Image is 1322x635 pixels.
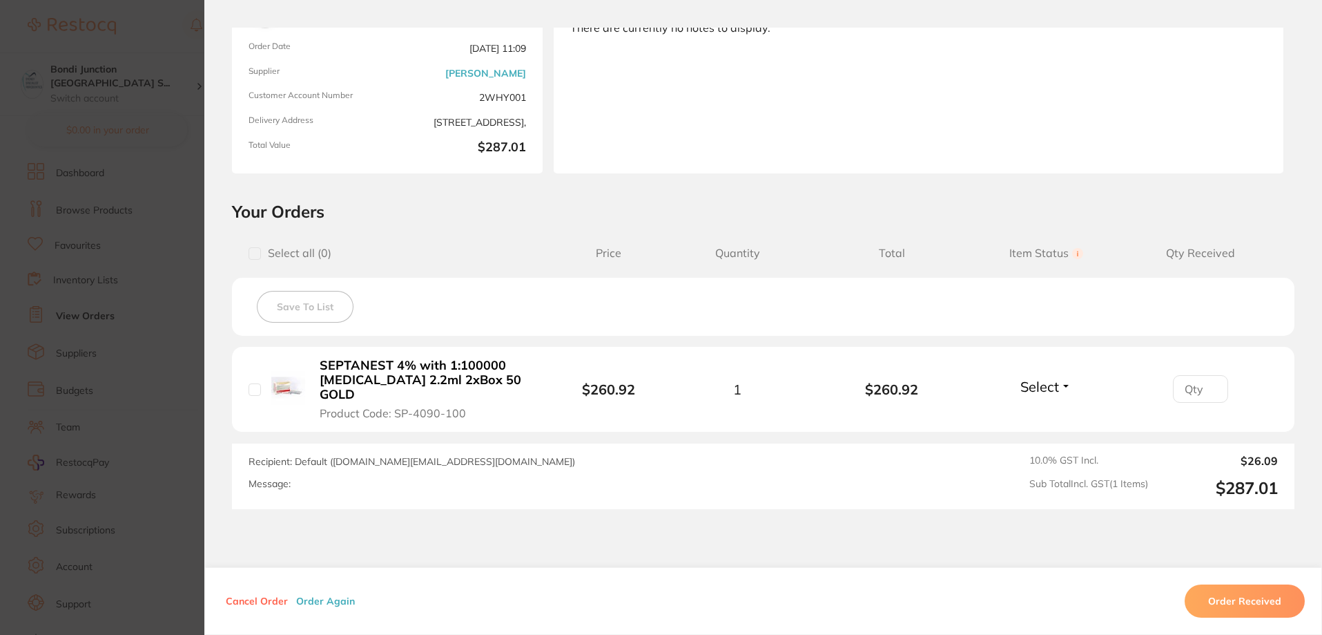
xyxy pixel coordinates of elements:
[393,140,526,157] b: $287.01
[815,381,969,397] b: $260.92
[1173,375,1228,403] input: Qty
[1159,455,1278,467] output: $26.09
[393,115,526,129] span: [STREET_ADDRESS],
[320,359,533,401] b: SEPTANEST 4% with 1:100000 [MEDICAL_DATA] 2.2ml 2xBox 50 GOLD
[315,358,537,420] button: SEPTANEST 4% with 1:100000 [MEDICAL_DATA] 2.2ml 2xBox 50 GOLD Product Code: SP-4090-100
[1016,378,1076,395] button: Select
[570,21,1267,34] div: There are currently no notes to display.
[582,381,635,398] b: $260.92
[271,371,305,405] img: SEPTANEST 4% with 1:100000 adrenalin 2.2ml 2xBox 50 GOLD
[1029,455,1148,467] span: 10.0 % GST Incl.
[249,115,382,129] span: Delivery Address
[232,201,1294,222] h2: Your Orders
[249,66,382,80] span: Supplier
[733,381,741,397] span: 1
[815,247,969,260] span: Total
[1159,478,1278,498] output: $287.01
[249,478,291,490] label: Message:
[249,455,575,468] span: Recipient: Default ( [DOMAIN_NAME][EMAIL_ADDRESS][DOMAIN_NAME] )
[1185,585,1305,618] button: Order Received
[249,41,382,55] span: Order Date
[1123,247,1278,260] span: Qty Received
[445,68,526,79] a: [PERSON_NAME]
[320,407,466,419] span: Product Code: SP-4090-100
[969,247,1124,260] span: Item Status
[249,91,382,104] span: Customer Account Number
[1020,378,1059,395] span: Select
[1029,478,1148,498] span: Sub Total Incl. GST ( 1 Items)
[261,247,331,260] span: Select all ( 0 )
[393,91,526,104] span: 2WHY001
[257,291,353,323] button: Save To List
[249,140,382,157] span: Total Value
[557,247,660,260] span: Price
[292,595,359,607] button: Order Again
[393,41,526,55] span: [DATE] 11:09
[222,595,292,607] button: Cancel Order
[660,247,815,260] span: Quantity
